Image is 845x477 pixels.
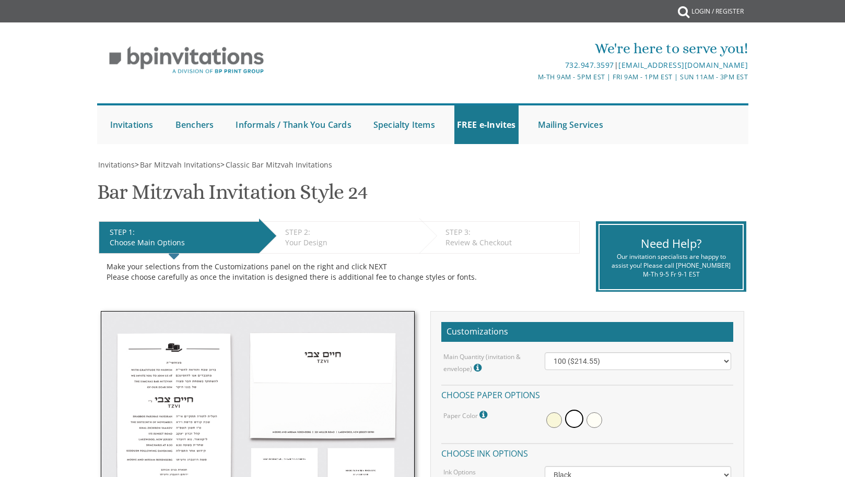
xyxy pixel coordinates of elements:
[443,352,529,375] label: Main Quantity (invitation & envelope)
[225,160,332,170] a: Classic Bar Mitzvah Invitations
[107,261,572,282] div: Make your selections from the Customizations panel on the right and click NEXT Please choose care...
[220,160,332,170] span: >
[285,227,414,237] div: STEP 2:
[454,105,519,144] a: FREE e-Invites
[110,237,254,248] div: Choose Main Options
[139,160,220,170] a: Bar Mitzvah Invitations
[371,105,438,144] a: Specialty Items
[443,408,490,422] label: Paper Color
[535,105,606,144] a: Mailing Services
[135,160,220,170] span: >
[110,227,254,237] div: STEP 1:
[441,322,733,342] h2: Customizations
[97,39,276,82] img: BP Invitation Loft
[226,160,332,170] span: Classic Bar Mitzvah Invitations
[98,160,135,170] span: Invitations
[285,237,414,248] div: Your Design
[443,468,476,476] label: Ink Options
[233,105,354,144] a: Informals / Thank You Cards
[565,60,614,70] a: 732.947.3597
[97,181,368,211] h1: Bar Mitzvah Invitation Style 24
[314,71,748,82] div: M-Th 9am - 5pm EST | Fri 9am - 1pm EST | Sun 11am - 3pm EST
[441,443,733,461] h4: Choose ink options
[173,105,217,144] a: Benchers
[97,160,135,170] a: Invitations
[314,59,748,71] div: |
[441,385,733,403] h4: Choose paper options
[618,60,748,70] a: [EMAIL_ADDRESS][DOMAIN_NAME]
[108,105,156,144] a: Invitations
[140,160,220,170] span: Bar Mitzvah Invitations
[445,227,574,237] div: STEP 3:
[314,38,748,59] div: We're here to serve you!
[607,235,734,252] div: Need Help?
[445,237,574,248] div: Review & Checkout
[607,252,734,279] div: Our invitation specialists are happy to assist you! Please call [PHONE_NUMBER] M-Th 9-5 Fr 9-1 EST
